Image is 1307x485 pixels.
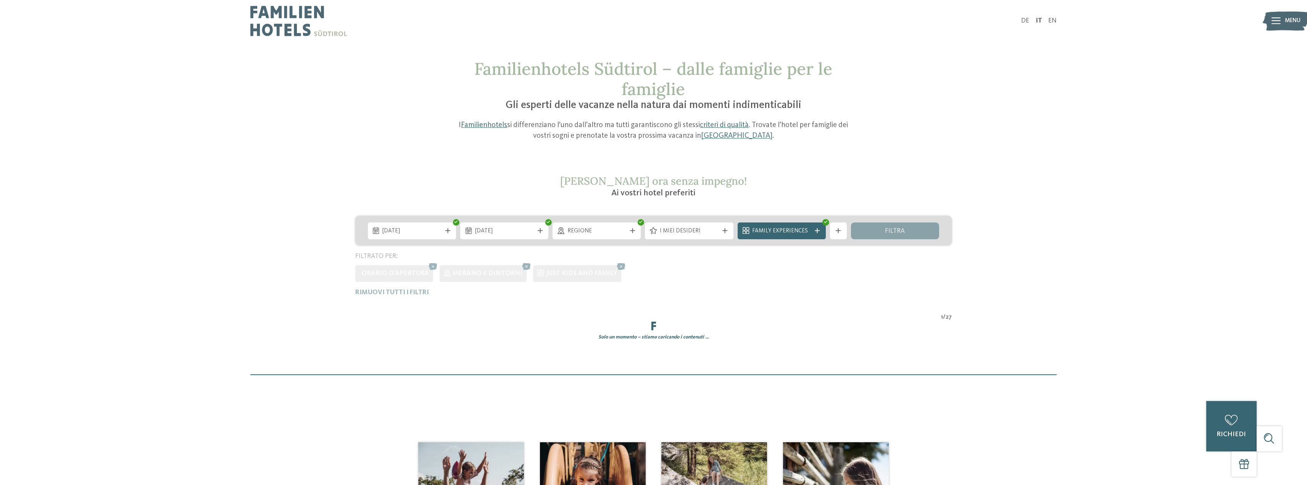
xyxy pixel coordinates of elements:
a: criteri di qualità [700,121,749,129]
span: 1 [941,313,943,322]
a: [GEOGRAPHIC_DATA] [701,132,772,140]
span: Gli esperti delle vacanze nella natura dai momenti indimenticabili [506,100,801,111]
a: richiedi [1206,401,1257,451]
a: Familienhotels [461,121,507,129]
a: EN [1048,18,1057,24]
span: [PERSON_NAME] ora senza impegno! [560,174,747,188]
span: / [943,313,946,322]
span: Family Experiences [752,227,811,235]
p: I si differenziano l’uno dall’altro ma tutti garantiscono gli stessi . Trovate l’hotel per famigl... [454,120,853,141]
a: IT [1036,18,1042,24]
span: 27 [946,313,952,322]
div: Solo un momento – stiamo caricando i contenuti … [349,334,958,341]
span: Familienhotels Südtirol – dalle famiglie per le famiglie [474,58,832,100]
span: I miei desideri [660,227,719,235]
span: Regione [567,227,626,235]
span: Menu [1285,17,1301,25]
span: Ai vostri hotel preferiti [611,189,695,197]
span: [DATE] [475,227,534,235]
span: [DATE] [382,227,441,235]
span: richiedi [1217,431,1246,438]
a: DE [1021,18,1029,24]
